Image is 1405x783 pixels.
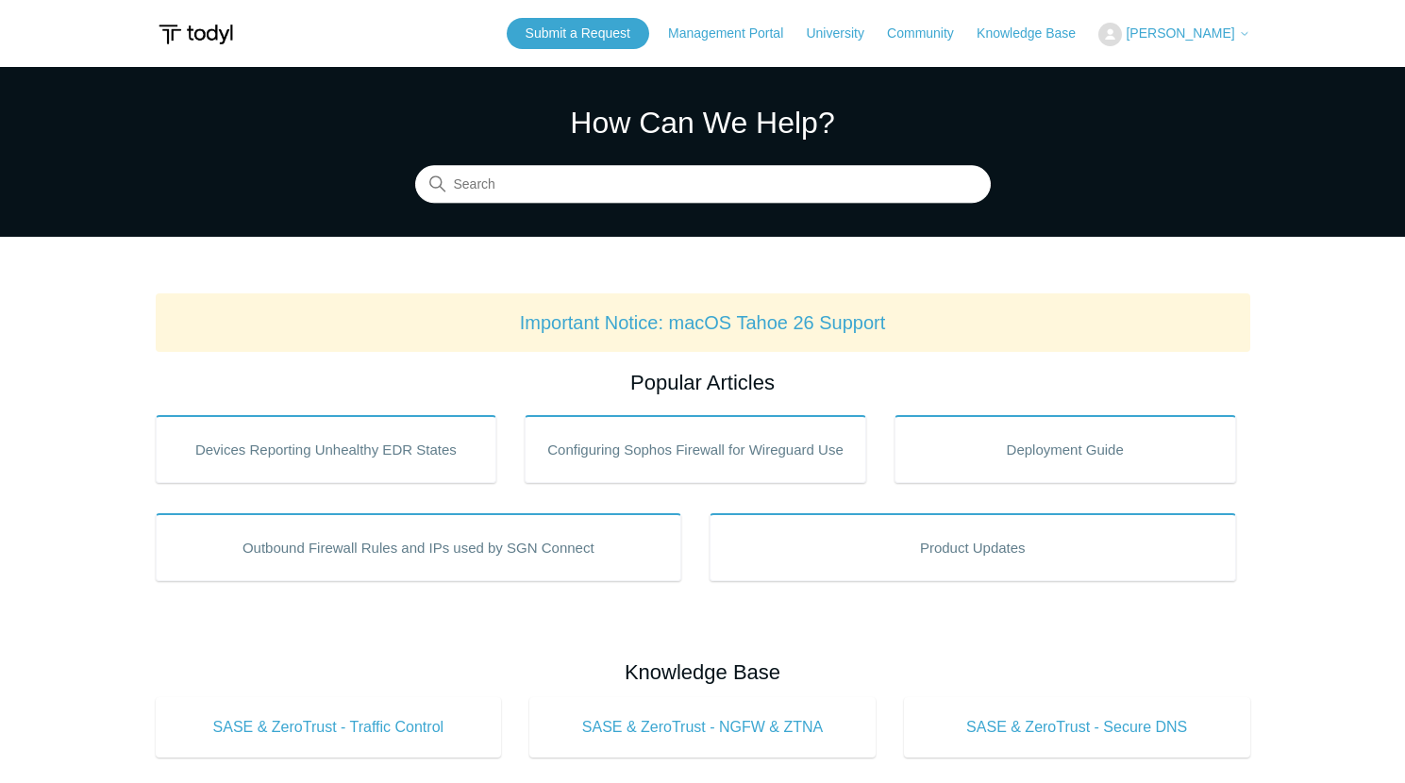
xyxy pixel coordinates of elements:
[710,513,1236,581] a: Product Updates
[520,312,886,333] a: Important Notice: macOS Tahoe 26 Support
[1098,23,1249,46] button: [PERSON_NAME]
[529,697,876,758] a: SASE & ZeroTrust - NGFW & ZTNA
[156,367,1250,398] h2: Popular Articles
[806,24,882,43] a: University
[895,415,1236,483] a: Deployment Guide
[156,657,1250,688] h2: Knowledge Base
[156,513,682,581] a: Outbound Firewall Rules and IPs used by SGN Connect
[156,415,497,483] a: Devices Reporting Unhealthy EDR States
[184,716,474,739] span: SASE & ZeroTrust - Traffic Control
[525,415,866,483] a: Configuring Sophos Firewall for Wireguard Use
[415,166,991,204] input: Search
[156,697,502,758] a: SASE & ZeroTrust - Traffic Control
[507,18,649,49] a: Submit a Request
[156,17,236,52] img: Todyl Support Center Help Center home page
[1126,25,1234,41] span: [PERSON_NAME]
[977,24,1095,43] a: Knowledge Base
[415,100,991,145] h1: How Can We Help?
[904,697,1250,758] a: SASE & ZeroTrust - Secure DNS
[668,24,802,43] a: Management Portal
[887,24,973,43] a: Community
[558,716,847,739] span: SASE & ZeroTrust - NGFW & ZTNA
[932,716,1222,739] span: SASE & ZeroTrust - Secure DNS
